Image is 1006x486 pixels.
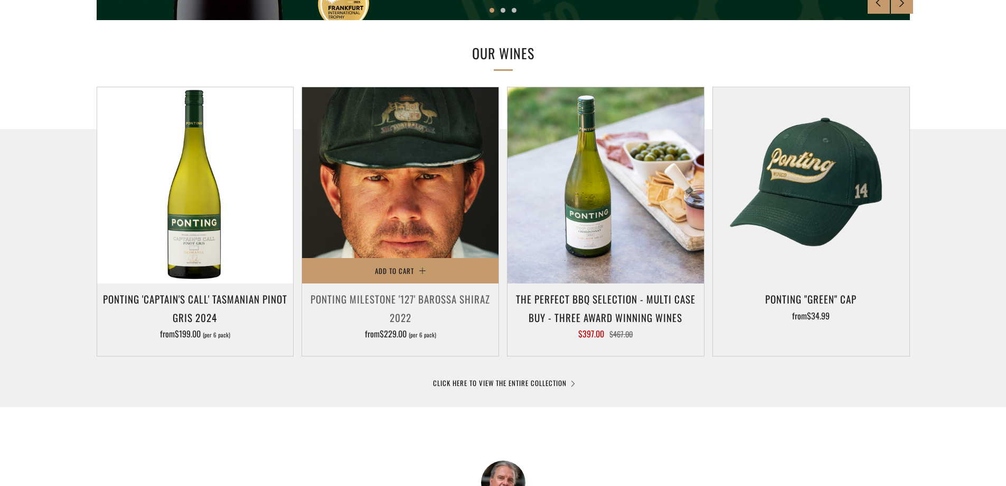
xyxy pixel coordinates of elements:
span: $467.00 [609,328,633,340]
h3: Ponting 'Captain's Call' Tasmanian Pinot Gris 2024 [102,290,288,326]
span: (per 6 pack) [409,332,436,338]
a: Ponting "Green" Cap from$34.99 [713,290,909,343]
span: from [792,309,830,322]
button: 1 [490,8,494,13]
a: CLICK HERE TO VIEW THE ENTIRE COLLECTION [433,378,573,388]
span: $229.00 [380,327,407,340]
span: (per 6 pack) [203,332,230,338]
h2: OUR WINES [329,42,678,65]
button: 2 [501,8,505,13]
a: The perfect BBQ selection - MULTI CASE BUY - Three award winning wines $397.00 $467.00 [507,290,704,343]
span: $199.00 [175,327,201,340]
span: from [160,327,230,340]
button: Add to Cart [302,258,499,283]
span: $397.00 [578,327,604,340]
h3: The perfect BBQ selection - MULTI CASE BUY - Three award winning wines [513,290,699,326]
span: from [365,327,436,340]
span: $34.99 [807,309,830,322]
span: Add to Cart [375,265,414,276]
a: Ponting 'Captain's Call' Tasmanian Pinot Gris 2024 from$199.00 (per 6 pack) [97,290,294,343]
h3: Ponting Milestone '127' Barossa Shiraz 2022 [307,290,493,326]
a: Ponting Milestone '127' Barossa Shiraz 2022 from$229.00 (per 6 pack) [302,290,499,343]
h3: Ponting "Green" Cap [718,290,904,308]
button: 3 [512,8,516,13]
